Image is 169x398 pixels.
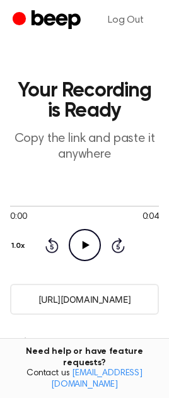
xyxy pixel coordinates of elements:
[95,5,156,35] a: Log Out
[143,211,159,224] span: 0:04
[51,369,143,389] a: [EMAIL_ADDRESS][DOMAIN_NAME]
[10,211,26,224] span: 0:00
[10,81,159,121] h1: Your Recording is Ready
[5,335,64,365] p: Auto-Delete/Expire
[10,235,30,257] button: 1.0x
[13,8,84,33] a: Beep
[8,368,161,390] span: Contact us
[10,131,159,163] p: Copy the link and paste it anywhere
